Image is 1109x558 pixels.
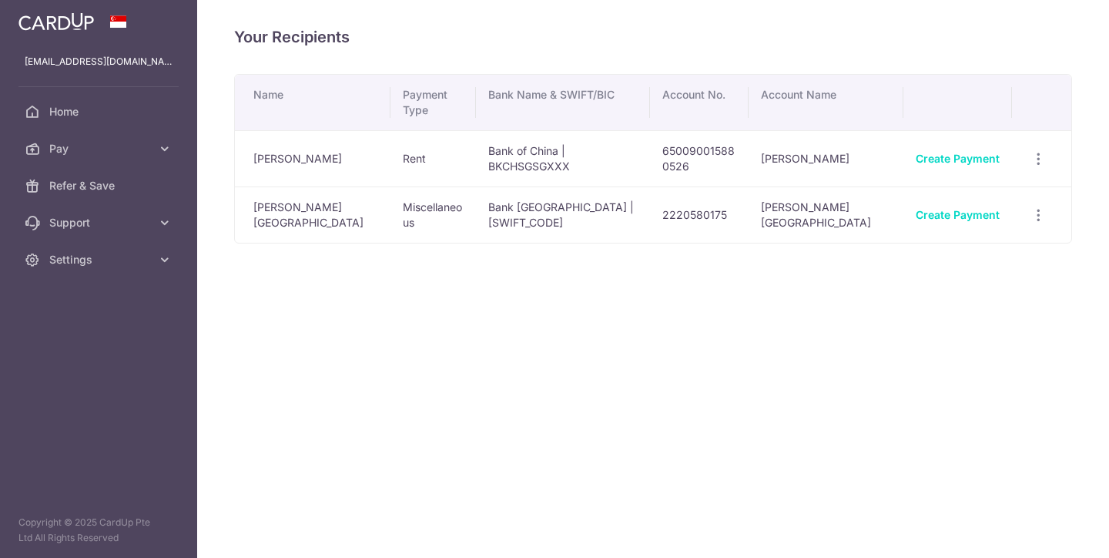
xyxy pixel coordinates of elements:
[390,130,476,187] td: Rent
[390,187,476,243] td: Miscellaneous
[18,12,94,31] img: CardUp
[650,75,749,130] th: Account No.
[235,187,390,243] td: [PERSON_NAME][GEOGRAPHIC_DATA]
[49,215,151,230] span: Support
[749,187,903,243] td: [PERSON_NAME][GEOGRAPHIC_DATA]
[916,208,1000,221] a: Create Payment
[235,75,390,130] th: Name
[235,130,390,187] td: [PERSON_NAME]
[49,141,151,156] span: Pay
[49,252,151,267] span: Settings
[390,75,476,130] th: Payment Type
[476,75,650,130] th: Bank Name & SWIFT/BIC
[476,130,650,187] td: Bank of China | BKCHSGSGXXX
[25,54,173,69] p: [EMAIL_ADDRESS][DOMAIN_NAME]
[650,187,749,243] td: 2220580175
[1010,512,1094,550] iframe: Opens a widget where you can find more information
[749,75,903,130] th: Account Name
[234,25,1072,49] h4: Your Recipients
[650,130,749,187] td: 650090015880526
[476,187,650,243] td: Bank [GEOGRAPHIC_DATA] | [SWIFT_CODE]
[49,104,151,119] span: Home
[916,152,1000,165] a: Create Payment
[749,130,903,187] td: [PERSON_NAME]
[49,178,151,193] span: Refer & Save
